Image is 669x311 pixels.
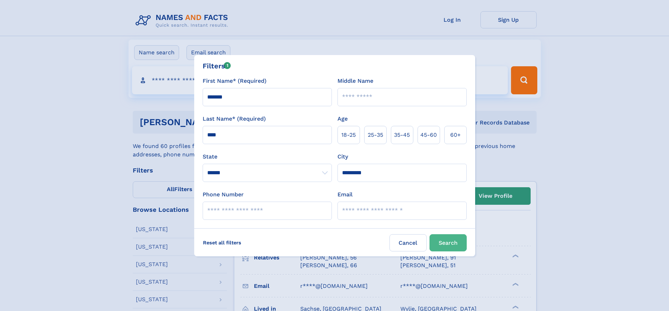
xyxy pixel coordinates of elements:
label: Reset all filters [198,234,246,251]
span: 35‑45 [394,131,410,139]
label: Email [337,190,353,199]
button: Search [429,234,467,251]
div: Filters [203,61,231,71]
span: 25‑35 [368,131,383,139]
label: Age [337,115,348,123]
label: State [203,153,332,161]
label: Cancel [389,234,427,251]
label: Phone Number [203,190,244,199]
span: 60+ [450,131,461,139]
label: Last Name* (Required) [203,115,266,123]
label: Middle Name [337,77,373,85]
span: 45‑60 [420,131,437,139]
span: 18‑25 [341,131,356,139]
label: First Name* (Required) [203,77,267,85]
label: City [337,153,348,161]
